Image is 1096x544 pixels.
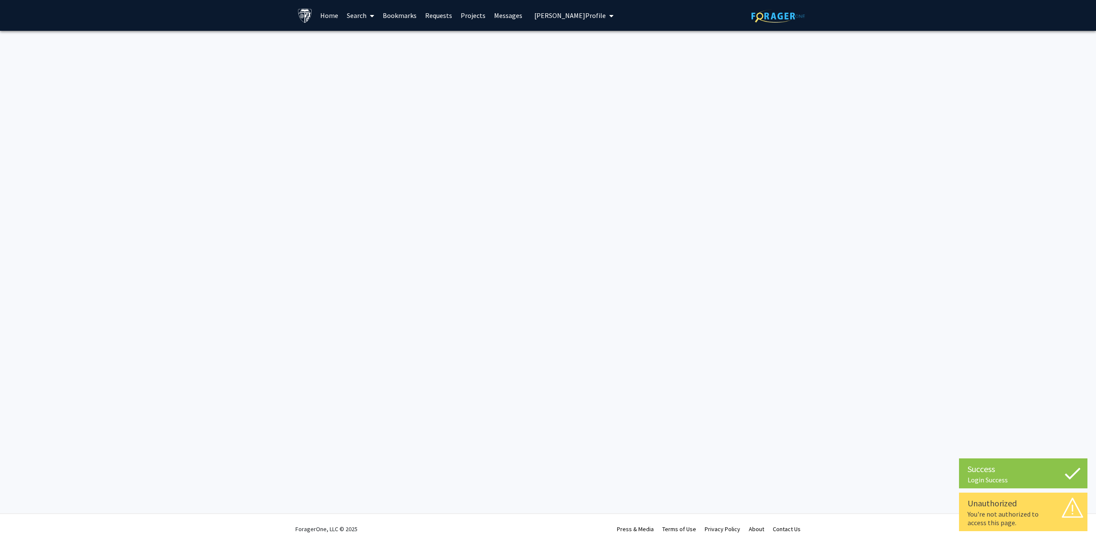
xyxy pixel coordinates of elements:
span: [PERSON_NAME] Profile [534,11,606,20]
a: Privacy Policy [705,525,740,533]
div: Login Success [968,476,1079,484]
img: ForagerOne Logo [751,9,805,23]
a: Search [342,0,378,30]
div: Unauthorized [968,497,1079,510]
a: About [749,525,764,533]
a: Contact Us [773,525,801,533]
div: Success [968,463,1079,476]
div: ForagerOne, LLC © 2025 [295,514,357,544]
a: Requests [421,0,456,30]
a: Press & Media [617,525,654,533]
div: You're not authorized to access this page. [968,510,1079,527]
a: Projects [456,0,490,30]
a: Home [316,0,342,30]
img: Johns Hopkins University Logo [298,8,313,23]
a: Bookmarks [378,0,421,30]
a: Terms of Use [662,525,696,533]
a: Messages [490,0,527,30]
